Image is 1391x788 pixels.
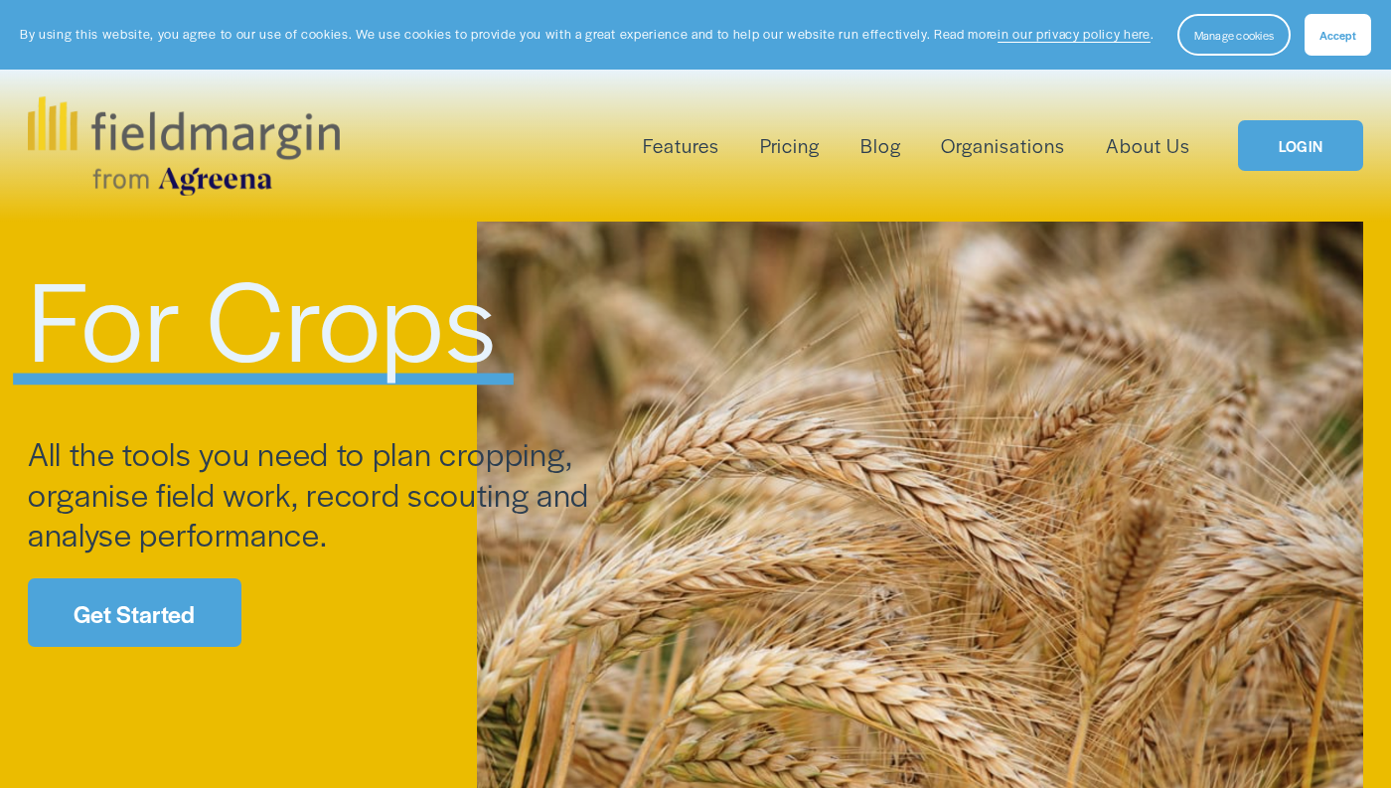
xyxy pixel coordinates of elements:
a: Organisations [941,129,1065,162]
span: Features [643,131,719,160]
span: Accept [1319,27,1356,43]
a: LOGIN [1238,120,1363,171]
a: folder dropdown [643,129,719,162]
span: All the tools you need to plan cropping, organise field work, record scouting and analyse perform... [28,430,597,555]
a: About Us [1106,129,1190,162]
a: Get Started [28,578,241,647]
img: fieldmargin.com [28,96,340,196]
a: Blog [860,129,901,162]
p: By using this website, you agree to our use of cookies. We use cookies to provide you with a grea... [20,25,1155,44]
span: Manage cookies [1194,27,1274,43]
button: Accept [1305,14,1371,56]
button: Manage cookies [1177,14,1291,56]
span: For Crops [28,238,498,394]
a: in our privacy policy here [998,25,1151,43]
a: Pricing [760,129,820,162]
